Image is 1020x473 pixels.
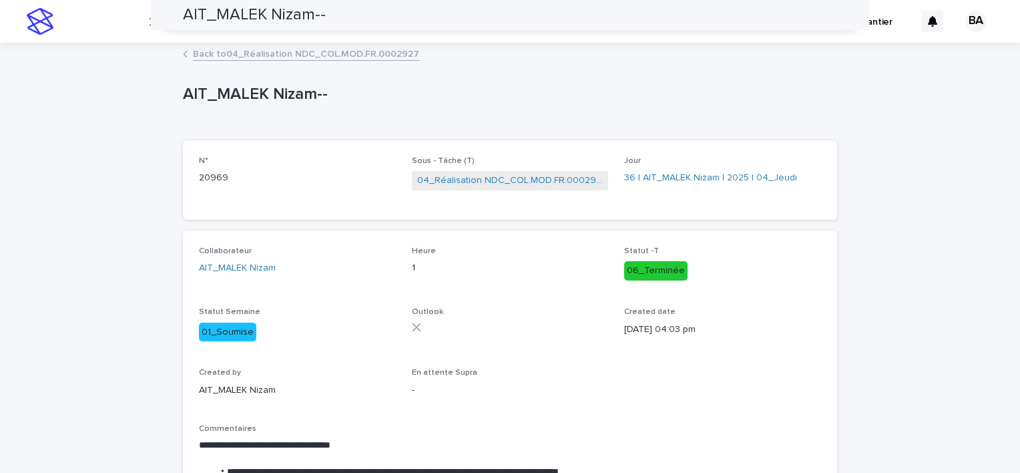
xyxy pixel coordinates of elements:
[199,308,260,316] span: Statut Semaine
[412,247,436,255] span: Heure
[412,157,475,165] span: Sous - Tâche (T)
[624,247,659,255] span: Statut -T
[199,171,396,185] p: 20969
[199,369,241,377] span: Created by
[183,85,832,104] p: AIT_MALEK Nizam--
[199,425,256,433] span: Commentaires
[412,383,609,398] p: -
[199,157,208,165] span: N°
[417,174,603,188] a: 04_Réalisation NDC_COL.MOD.FR.0002927
[199,383,396,398] p: AIT_MALEK Nizam
[199,247,252,255] span: Collaborateur
[624,323,821,337] p: [DATE] 04:03 pm
[412,369,477,377] span: En attente Supra
[965,11,987,32] div: BA
[412,261,609,275] p: 1
[193,45,419,61] a: Back to04_Réalisation NDC_COL.MOD.FR.0002927
[624,171,797,185] a: 36 | AIT_MALEK Nizam | 2025 | 04_Jeudi
[624,308,676,316] span: Created date
[624,157,641,165] span: Jour
[27,8,53,35] img: stacker-logo-s-only.png
[199,323,256,342] div: 01_Soumise
[412,308,443,316] span: Outlook
[199,261,276,275] a: AIT_MALEK Nizam
[624,261,688,281] div: 06_Terminée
